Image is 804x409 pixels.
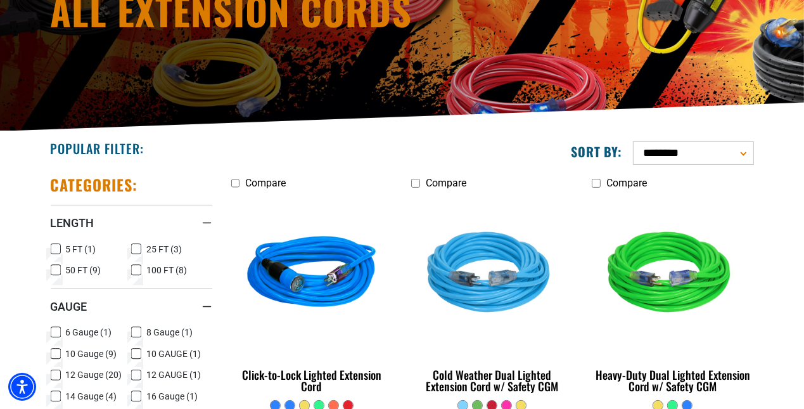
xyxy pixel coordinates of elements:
span: 16 Gauge (1) [146,392,198,401]
span: 14 Gauge (4) [66,392,117,401]
a: Light Blue Cold Weather Dual Lighted Extension Cord w/ Safety CGM [411,195,573,399]
span: 12 Gauge (20) [66,370,122,379]
img: Light Blue [412,202,572,347]
span: Length [51,216,94,230]
span: 6 Gauge (1) [66,328,112,337]
div: Cold Weather Dual Lighted Extension Cord w/ Safety CGM [411,369,573,392]
img: blue [232,202,392,347]
label: Sort by: [571,143,623,160]
span: 8 Gauge (1) [146,328,193,337]
span: 5 FT (1) [66,245,96,254]
div: Click-to-Lock Lighted Extension Cord [231,369,393,392]
a: blue Click-to-Lock Lighted Extension Cord [231,195,393,399]
h2: Categories: [51,175,138,195]
span: 12 GAUGE (1) [146,370,201,379]
span: 10 GAUGE (1) [146,349,201,358]
h2: Popular Filter: [51,140,144,157]
span: Gauge [51,299,87,314]
span: Compare [606,177,647,189]
div: Heavy-Duty Dual Lighted Extension Cord w/ Safety CGM [592,369,753,392]
a: green Heavy-Duty Dual Lighted Extension Cord w/ Safety CGM [592,195,753,399]
span: 10 Gauge (9) [66,349,117,358]
div: Accessibility Menu [8,373,36,401]
span: Compare [426,177,466,189]
span: 100 FT (8) [146,266,187,275]
summary: Gauge [51,289,212,324]
span: Compare [245,177,286,189]
span: 25 FT (3) [146,245,182,254]
summary: Length [51,205,212,240]
img: green [593,202,753,347]
span: 50 FT (9) [66,266,101,275]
